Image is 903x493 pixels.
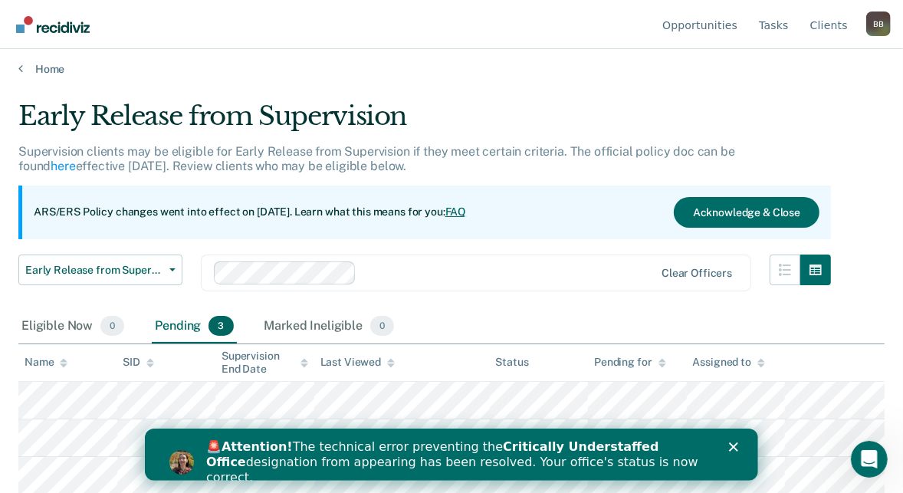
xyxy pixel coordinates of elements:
a: FAQ [445,205,467,218]
a: here [51,159,75,173]
b: Attention! [77,11,148,25]
div: Eligible Now0 [18,310,127,343]
button: Acknowledge & Close [674,197,819,228]
div: Last Viewed [320,356,395,369]
span: Early Release from Supervision [25,264,163,277]
div: Supervision End Date [222,350,308,376]
button: Profile dropdown button [866,12,891,36]
div: 🚨 The technical error preventing the designation from appearing has been resolved. Your office's ... [61,11,564,57]
iframe: Intercom live chat [851,441,888,478]
div: Pending3 [152,310,236,343]
p: ARS/ERS Policy changes went into effect on [DATE]. Learn what this means for you: [34,205,466,220]
img: Recidiviz [16,16,90,33]
div: Close [584,14,599,23]
button: Early Release from Supervision [18,255,182,285]
b: Critically Understaffed Office [61,11,514,41]
div: Name [25,356,67,369]
span: 0 [370,316,394,336]
span: 0 [100,316,124,336]
div: Assigned to [693,356,765,369]
div: SID [123,356,155,369]
p: Supervision clients may be eligible for Early Release from Supervision if they meet certain crite... [18,144,735,173]
div: B B [866,12,891,36]
div: Status [496,356,529,369]
iframe: Intercom live chat banner [145,429,758,481]
div: Marked Ineligible0 [261,310,398,343]
a: Home [18,62,885,76]
div: Early Release from Supervision [18,100,831,144]
div: Clear officers [662,267,732,280]
div: Pending for [594,356,665,369]
span: 3 [209,316,233,336]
